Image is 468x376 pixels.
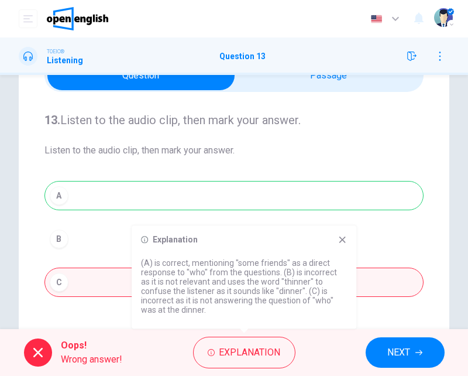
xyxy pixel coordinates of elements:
button: open mobile menu [19,9,37,28]
h4: Listen to the audio clip, then mark your answer. [44,111,424,129]
img: en [369,15,384,23]
h6: Explanation [153,235,198,244]
span: TOEIC® [47,47,64,56]
span: NEXT [388,344,411,361]
h1: Question 13 [220,52,266,61]
span: Oops! [61,339,123,353]
strong: 13. [44,113,60,127]
img: Profile picture [434,8,453,27]
span: Explanation [219,344,281,361]
h1: Listening [47,56,83,65]
span: Listen to the audio clip, then mark your answer. [44,143,424,158]
p: (A) is correct, mentioning "some friends" as a direct response to "who" from the questions. (B) i... [141,258,347,315]
span: Wrong answer! [61,353,123,367]
img: OpenEnglish logo [47,7,108,30]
